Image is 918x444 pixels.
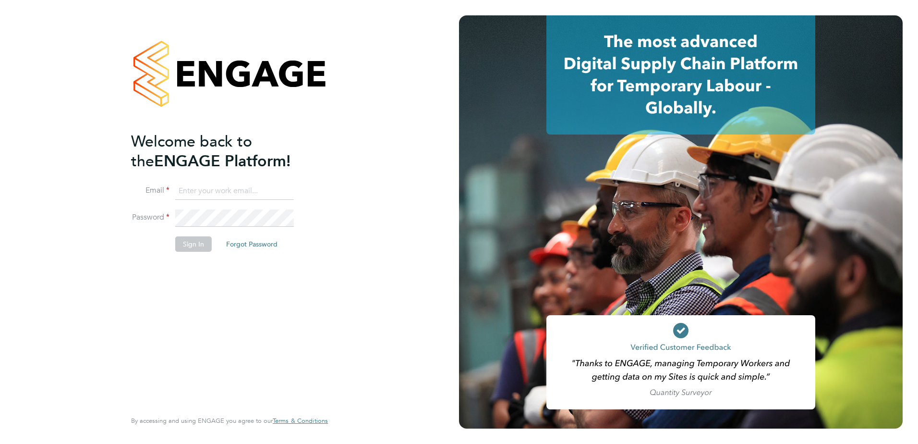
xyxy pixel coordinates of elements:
label: Password [131,212,169,222]
span: Welcome back to the [131,132,252,171]
span: Terms & Conditions [273,417,328,425]
label: Email [131,185,169,196]
button: Sign In [175,236,212,252]
h2: ENGAGE Platform! [131,132,318,171]
button: Forgot Password [218,236,285,252]
a: Terms & Conditions [273,417,328,425]
span: By accessing and using ENGAGE you agree to our [131,417,328,425]
input: Enter your work email... [175,183,294,200]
